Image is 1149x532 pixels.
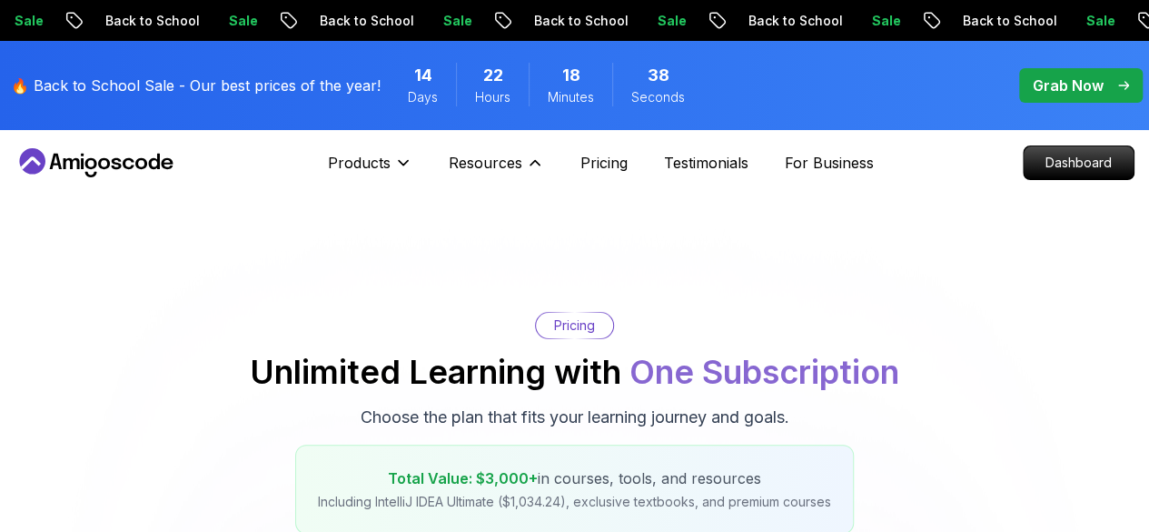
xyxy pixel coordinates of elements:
[562,63,580,88] span: 18 Minutes
[204,12,262,30] p: Sale
[1024,146,1134,179] p: Dashboard
[1033,75,1104,96] p: Grab Now
[328,152,412,188] button: Products
[648,63,669,88] span: 38 Seconds
[633,12,691,30] p: Sale
[81,12,204,30] p: Back to School
[664,152,748,174] a: Testimonials
[449,152,522,174] p: Resources
[1023,146,1134,180] a: Dashboard
[938,12,1062,30] p: Back to School
[631,88,685,106] span: Seconds
[548,88,594,106] span: Minutes
[847,12,906,30] p: Sale
[449,152,544,188] button: Resources
[414,63,432,88] span: 14 Days
[295,12,419,30] p: Back to School
[510,12,633,30] p: Back to School
[419,12,477,30] p: Sale
[483,63,503,88] span: 22 Hours
[580,152,628,174] a: Pricing
[1062,12,1120,30] p: Sale
[11,75,381,96] p: 🔥 Back to School Sale - Our best prices of the year!
[328,152,391,174] p: Products
[785,152,874,174] a: For Business
[724,12,847,30] p: Back to School
[408,88,438,106] span: Days
[475,88,510,106] span: Hours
